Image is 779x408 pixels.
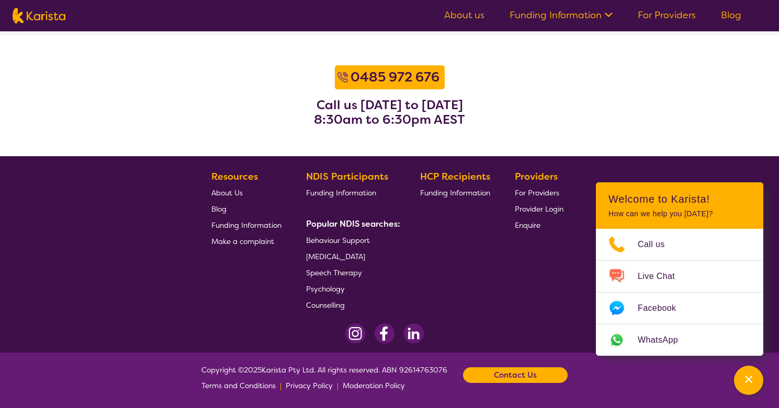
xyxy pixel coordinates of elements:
[510,9,613,21] a: Funding Information
[306,236,370,245] span: Behaviour Support
[306,264,396,281] a: Speech Therapy
[306,218,400,229] b: Popular NDIS searches:
[374,323,395,344] img: Facebook
[515,217,563,233] a: Enquire
[734,366,763,395] button: Channel Menu
[515,204,563,214] span: Provider Login
[201,362,447,393] span: Copyright © 2025 Karista Pty Ltd. All rights reserved. ABN 92614763076
[306,284,345,294] span: Psychology
[337,378,338,393] p: |
[201,378,276,393] a: Terms and Conditions
[343,378,405,393] a: Moderation Policy
[306,170,388,183] b: NDIS Participants
[306,184,396,201] a: Funding Information
[306,281,396,297] a: Psychology
[721,9,741,21] a: Blog
[596,324,763,356] a: Web link opens in a new tab.
[515,188,559,197] span: For Providers
[515,170,558,183] b: Providers
[211,170,258,183] b: Resources
[211,220,281,230] span: Funding Information
[515,184,563,201] a: For Providers
[211,237,274,246] span: Make a complaint
[494,367,537,383] b: Contact Us
[306,252,365,261] span: [MEDICAL_DATA]
[211,217,281,233] a: Funding Information
[306,297,396,313] a: Counselling
[420,170,490,183] b: HCP Recipients
[306,300,345,310] span: Counselling
[306,188,376,197] span: Funding Information
[201,381,276,390] span: Terms and Conditions
[337,72,348,83] img: Call icon
[211,233,281,249] a: Make a complaint
[211,201,281,217] a: Blog
[515,201,563,217] a: Provider Login
[444,9,484,21] a: About us
[638,9,696,21] a: For Providers
[638,332,691,348] span: WhatsApp
[608,209,751,218] p: How can we help you [DATE]?
[351,68,439,86] b: 0485 972 676
[348,68,442,87] a: 0485 972 676
[638,300,688,316] span: Facebook
[286,381,333,390] span: Privacy Policy
[403,323,424,344] img: LinkedIn
[638,269,687,284] span: Live Chat
[306,232,396,248] a: Behaviour Support
[420,184,490,201] a: Funding Information
[211,204,227,214] span: Blog
[608,193,751,205] h2: Welcome to Karista!
[515,220,540,230] span: Enquire
[420,188,490,197] span: Funding Information
[306,268,362,277] span: Speech Therapy
[596,182,763,356] div: Channel Menu
[211,188,243,197] span: About Us
[638,237,678,252] span: Call us
[211,184,281,201] a: About Us
[280,378,281,393] p: |
[306,248,396,264] a: [MEDICAL_DATA]
[596,229,763,356] ul: Choose channel
[343,381,405,390] span: Moderation Policy
[345,323,366,344] img: Instagram
[314,98,465,127] h3: Call us [DATE] to [DATE] 8:30am to 6:30pm AEST
[286,378,333,393] a: Privacy Policy
[13,8,65,24] img: Karista logo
